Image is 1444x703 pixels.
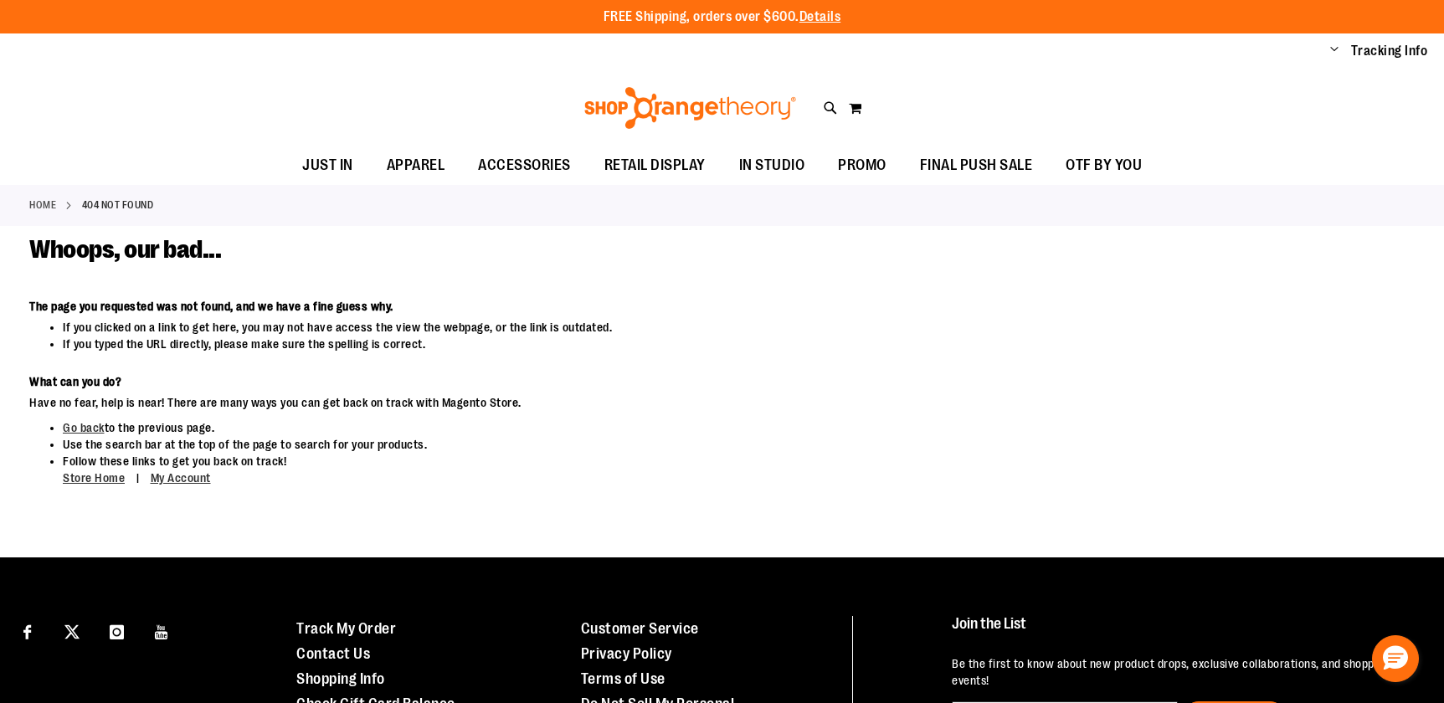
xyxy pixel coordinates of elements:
a: My Account [151,471,211,485]
a: Tracking Info [1351,42,1428,60]
li: If you typed the URL directly, please make sure the spelling is correct. [63,336,1126,352]
a: Details [799,9,841,24]
a: Shopping Info [296,670,385,687]
a: Visit our Instagram page [102,616,131,645]
li: to the previous page. [63,419,1126,436]
a: RETAIL DISPLAY [588,146,722,185]
a: Terms of Use [581,670,665,687]
a: Store Home [63,471,125,485]
a: Track My Order [296,620,396,637]
a: JUST IN [285,146,370,185]
a: Home [29,198,56,213]
a: IN STUDIO [722,146,822,185]
span: JUST IN [302,146,353,184]
span: Whoops, our bad... [29,235,221,264]
span: PROMO [838,146,886,184]
a: Go back [63,421,105,434]
a: Visit our Facebook page [13,616,42,645]
span: OTF BY YOU [1066,146,1142,184]
span: IN STUDIO [739,146,805,184]
a: APPAREL [370,146,462,185]
button: Hello, have a question? Let’s chat. [1372,635,1419,682]
span: RETAIL DISPLAY [604,146,706,184]
span: | [128,464,148,493]
dd: Have no fear, help is near! There are many ways you can get back on track with Magento Store. [29,394,1126,411]
li: Use the search bar at the top of the page to search for your products. [63,436,1126,453]
button: Account menu [1330,43,1339,59]
p: FREE Shipping, orders over $600. [604,8,841,27]
a: FINAL PUSH SALE [903,146,1050,185]
img: Twitter [64,624,80,639]
img: Shop Orangetheory [582,87,799,129]
li: If you clicked on a link to get here, you may not have access the view the webpage, or the link i... [63,319,1126,336]
span: APPAREL [387,146,445,184]
a: Visit our Youtube page [147,616,177,645]
dt: What can you do? [29,373,1126,390]
a: PROMO [821,146,903,185]
a: OTF BY YOU [1049,146,1159,185]
li: Follow these links to get you back on track! [63,453,1126,487]
a: Contact Us [296,645,370,662]
strong: 404 Not Found [82,198,154,213]
p: Be the first to know about new product drops, exclusive collaborations, and shopping events! [952,655,1408,689]
dt: The page you requested was not found, and we have a fine guess why. [29,298,1126,315]
a: Visit our X page [58,616,87,645]
span: FINAL PUSH SALE [920,146,1033,184]
a: Privacy Policy [581,645,672,662]
h4: Join the List [952,616,1408,647]
a: Customer Service [581,620,699,637]
a: ACCESSORIES [461,146,588,185]
span: ACCESSORIES [478,146,571,184]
